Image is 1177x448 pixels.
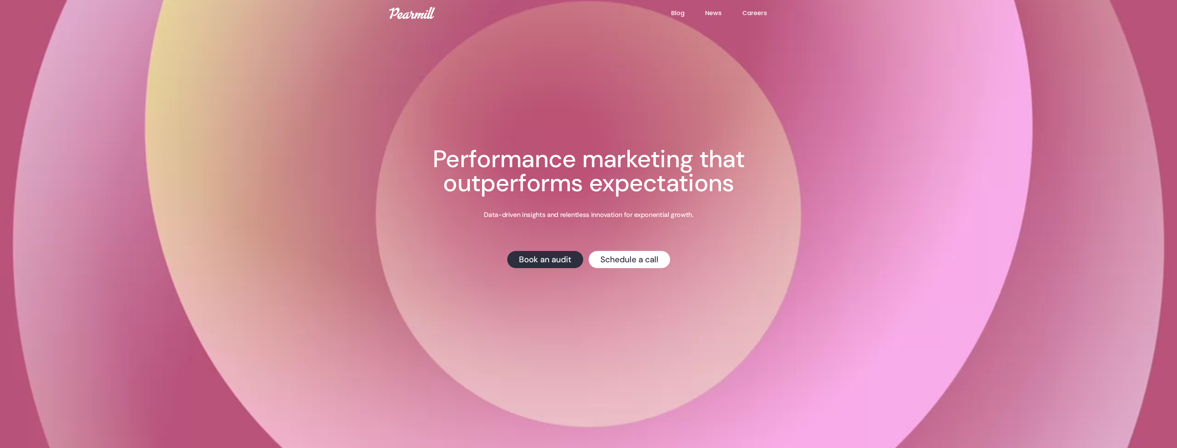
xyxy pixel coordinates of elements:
[742,9,788,18] a: Careers
[389,7,435,19] img: Pearmill logo
[484,210,693,219] p: Data-driven insights and relentless innovation for exponential growth.
[396,147,781,195] h1: Performance marketing that outperforms expectations
[705,9,742,18] a: News
[671,9,705,18] a: Blog
[507,251,583,268] a: Book an audit
[589,251,670,268] a: Schedule a call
